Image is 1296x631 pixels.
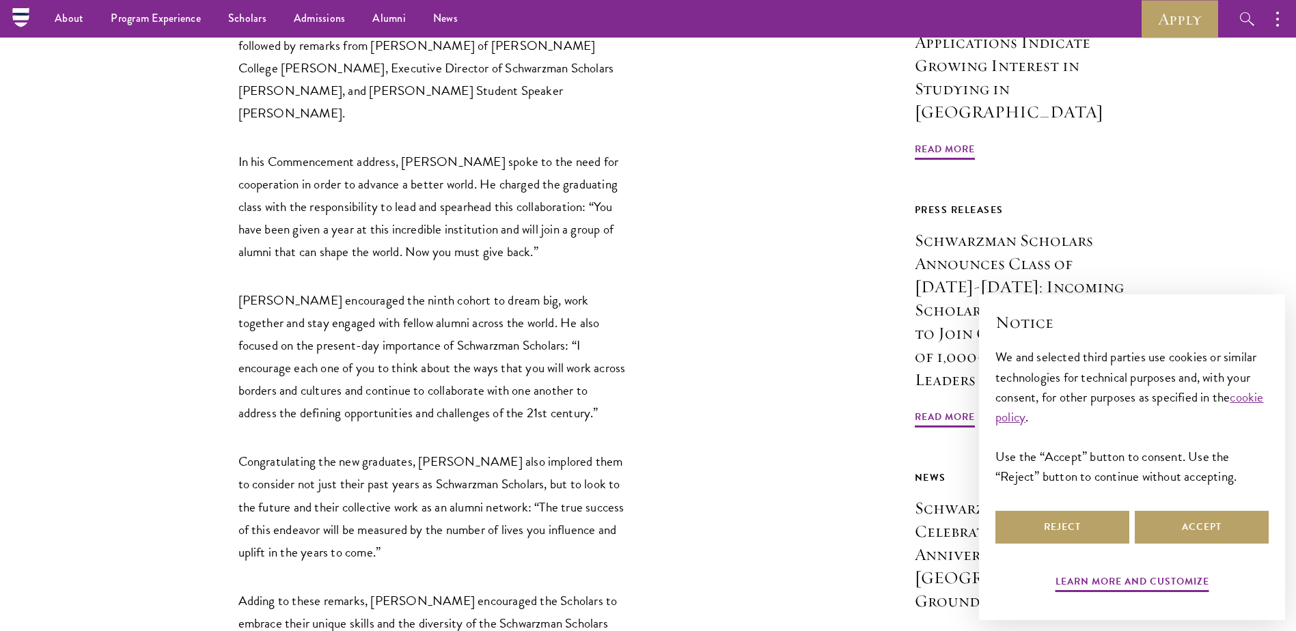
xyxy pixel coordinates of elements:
[915,201,1140,219] div: Press Releases
[915,229,1140,391] h3: Schwarzman Scholars Announces Class of [DATE]-[DATE]: Incoming Scholars from 43 Countries to Join...
[915,469,1140,486] div: News
[995,511,1129,544] button: Reject
[995,387,1264,427] a: cookie policy
[915,141,975,162] span: Read More
[915,408,975,430] span: Read More
[238,150,628,263] p: In his Commencement address, [PERSON_NAME] spoke to the need for cooperation in order to advance ...
[238,450,628,563] p: Congratulating the new graduates, [PERSON_NAME] also implored them to consider not just their pas...
[1056,573,1209,594] button: Learn more and customize
[995,311,1269,334] h2: Notice
[238,289,628,424] p: [PERSON_NAME] encouraged the ninth cohort to dream big, work together and stay engaged with fello...
[1135,511,1269,544] button: Accept
[995,347,1269,486] div: We and selected third parties use cookies or similar technologies for technical purposes and, wit...
[915,201,1140,430] a: Press Releases Schwarzman Scholars Announces Class of [DATE]-[DATE]: Incoming Scholars from 43 Co...
[915,496,1140,613] h3: Schwarzman Scholars Celebrates the 10th Anniversary of [GEOGRAPHIC_DATA] Groundbreaking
